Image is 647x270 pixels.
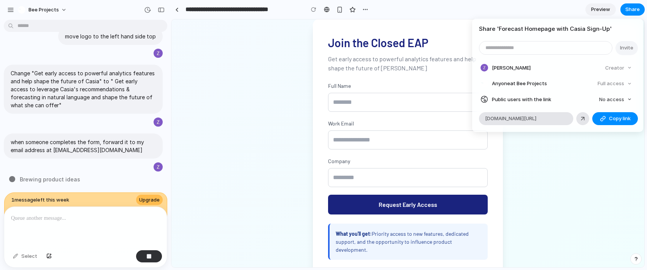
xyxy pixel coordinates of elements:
button: No access [596,94,635,105]
p: Get early access to powerful analytics features and help shape the future of [PERSON_NAME] [157,35,316,53]
h4: Share ' Forecast Homepage with Casia Sign-Up ' [479,25,636,33]
span: [DOMAIN_NAME][URL] [485,115,536,122]
button: Request Early Access [157,175,316,195]
h2: Join the Closed EAP [157,15,316,32]
span: Public users with the link [492,96,551,103]
p: Priority access to new features, dedicated support, and the opportunity to influence product deve... [164,210,310,234]
label: Work Email [157,100,316,108]
button: Copy link [592,112,638,125]
span: No access [599,96,624,103]
div: [DOMAIN_NAME][URL] [479,112,573,125]
span: Anyone at Bee Projects [492,80,547,87]
label: Full Name [157,62,316,70]
label: Company [157,138,316,146]
span: [PERSON_NAME] [492,64,531,72]
strong: What you'll get: [164,211,200,218]
span: Copy link [609,115,631,122]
